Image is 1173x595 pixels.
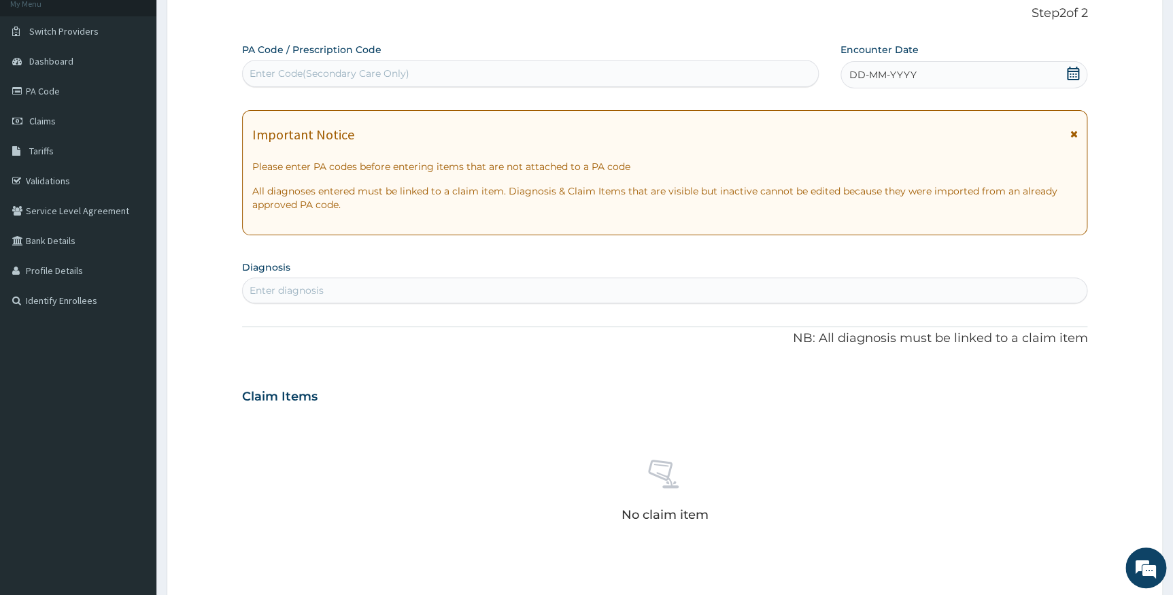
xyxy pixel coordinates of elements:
p: All diagnoses entered must be linked to a claim item. Diagnosis & Claim Items that are visible bu... [252,184,1078,211]
span: We're online! [79,171,188,309]
span: Dashboard [29,55,73,67]
div: Enter Code(Secondary Care Only) [250,67,409,80]
label: Encounter Date [840,43,919,56]
div: Chat with us now [71,76,228,94]
label: PA Code / Prescription Code [242,43,381,56]
p: Step 2 of 2 [242,6,1088,21]
h1: Important Notice [252,127,354,142]
img: d_794563401_company_1708531726252_794563401 [25,68,55,102]
h3: Claim Items [242,390,318,405]
span: Tariffs [29,145,54,157]
div: Enter diagnosis [250,284,324,297]
span: Switch Providers [29,25,99,37]
div: Minimize live chat window [223,7,256,39]
textarea: Type your message and hit 'Enter' [7,371,259,419]
span: Claims [29,115,56,127]
label: Diagnosis [242,260,290,274]
p: Please enter PA codes before entering items that are not attached to a PA code [252,160,1078,173]
p: NB: All diagnosis must be linked to a claim item [242,330,1088,347]
span: DD-MM-YYYY [849,68,917,82]
p: No claim item [621,508,708,522]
